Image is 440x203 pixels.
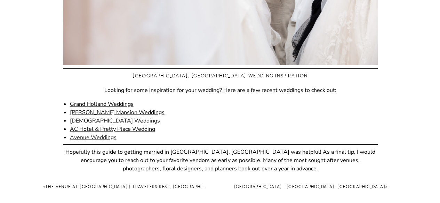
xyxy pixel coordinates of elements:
[63,178,378,195] p: If you’re looking for a be sure to check out what it’s like to work with
[45,184,221,189] a: The Venue at [GEOGRAPHIC_DATA] | Travelers Rest, [GEOGRAPHIC_DATA]
[63,148,378,173] p: Hopefully this guide to getting married in [GEOGRAPHIC_DATA], [GEOGRAPHIC_DATA] was helpful! As a...
[63,71,378,80] h3: [GEOGRAPHIC_DATA], [GEOGRAPHIC_DATA] Wedding Inspiration
[70,125,155,133] a: AC Hotel & Pretty Place Wedding
[70,109,165,116] a: [PERSON_NAME] Mansion Weddings
[234,183,398,198] nav: »
[70,100,134,108] a: Grand Holland Weddings
[70,117,160,125] a: [DEMOGRAPHIC_DATA] Weddings
[63,86,378,94] p: Looking for some inspiration for your wedding? Here are a few recent weddings to check out:
[234,184,385,189] a: [GEOGRAPHIC_DATA] | [GEOGRAPHIC_DATA], [GEOGRAPHIC_DATA]
[43,183,207,198] nav: «
[70,134,117,141] a: Avenue Weddings
[115,179,297,186] a: wedding photographer in [GEOGRAPHIC_DATA] [GEOGRAPHIC_DATA]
